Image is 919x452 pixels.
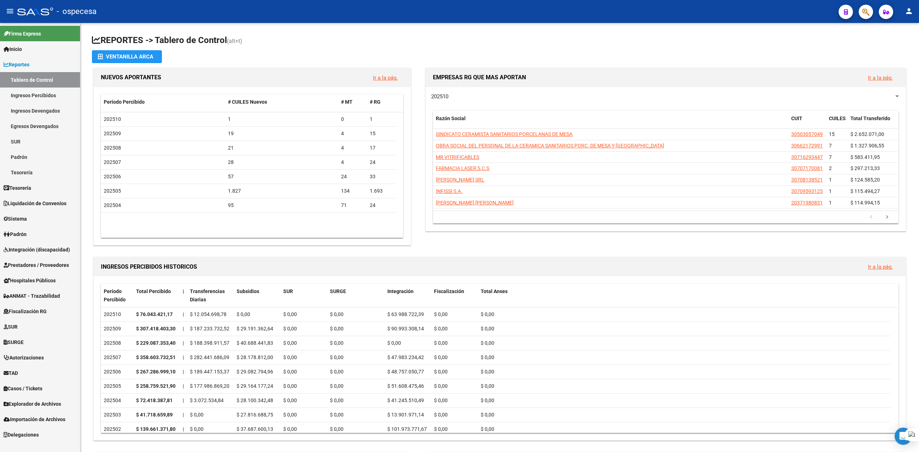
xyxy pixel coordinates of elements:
datatable-header-cell: Transferencias Diarias [187,284,234,307]
span: $ 583.411,95 [850,154,880,160]
div: 202507 [104,353,130,362]
span: 7 [829,154,832,160]
span: $ 0,00 [190,426,204,432]
span: OBRA SOCIAL DEL PERSONAL DE LA CERAMICA SANITARIOS PORC. DE MESA Y [GEOGRAPHIC_DATA] [436,143,664,149]
div: 202509 [104,325,130,333]
span: $ 0,00 [330,383,344,389]
span: $ 0,00 [190,412,204,418]
span: NUEVOS APORTANTES [101,74,161,81]
span: $ 0,00 [434,383,448,389]
div: 202506 [104,368,130,376]
span: # CUILES Nuevos [228,99,267,105]
span: Hospitales Públicos [4,277,56,284]
span: Inicio [4,45,22,53]
strong: $ 41.718.659,89 [136,412,173,418]
datatable-header-cell: Integración [384,284,431,307]
span: $ 0,00 [330,426,344,432]
mat-icon: menu [6,7,14,15]
span: Prestadores / Proveedores [4,261,69,269]
span: $ 28.100.342,48 [237,397,273,403]
span: $ 187.233.732,52 [190,326,229,331]
datatable-header-cell: CUIT [788,111,826,135]
span: $ 2.652.071,00 [850,131,884,137]
strong: $ 229.087.353,40 [136,340,176,346]
span: $ 41.245.510,49 [387,397,424,403]
span: - ospecesa [57,4,97,19]
span: Explorador de Archivos [4,400,61,408]
span: Reportes [4,61,29,69]
span: Tesorería [4,184,31,192]
span: 20371980831 [791,200,823,206]
button: Ir a la pág. [862,71,899,84]
span: $ 27.816.688,75 [237,412,273,418]
span: Firma Express [4,30,41,38]
span: | [183,340,184,346]
strong: $ 358.603.732,51 [136,354,176,360]
span: Razón Social [436,116,466,121]
span: 30716293447 [791,154,823,160]
datatable-header-cell: SURGE [327,284,384,307]
span: INGRESOS PERCIBIDOS HISTORICOS [101,263,197,270]
span: Integración [387,288,414,294]
span: SUR [4,323,18,331]
span: TAD [4,369,18,377]
span: $ 48.757.050,77 [387,369,424,375]
span: $ 0,00 [283,326,297,331]
span: $ 0,00 [283,369,297,375]
span: 202509 [104,131,121,136]
span: $ 0,00 [330,340,344,346]
span: $ 189.447.153,37 [190,369,229,375]
span: 202508 [104,145,121,151]
span: $ 0,00 [481,383,494,389]
span: $ 90.993.308,14 [387,326,424,331]
span: $ 0,00 [481,326,494,331]
span: $ 3.072.534,84 [190,397,224,403]
span: $ 0,00 [283,397,297,403]
span: $ 0,00 [283,426,297,432]
strong: $ 267.286.999,10 [136,369,176,375]
span: SUR [283,288,293,294]
span: Período Percibido [104,99,145,105]
span: 1 [829,177,832,183]
strong: $ 139.661.371,80 [136,426,176,432]
span: Total Percibido [136,288,171,294]
span: $ 0,00 [481,397,494,403]
datatable-header-cell: Razón Social [433,111,788,135]
span: 2 [829,165,832,171]
span: | [183,426,184,432]
span: $ 0,00 [481,340,494,346]
span: $ 47.983.234,42 [387,354,424,360]
div: 21 [228,144,336,152]
strong: $ 72.418.387,81 [136,397,173,403]
span: $ 0,00 [481,412,494,418]
span: | [183,288,184,294]
span: $ 29.164.177,24 [237,383,273,389]
span: SURGE [330,288,346,294]
datatable-header-cell: Período Percibido [101,284,133,307]
span: $ 51.608.475,46 [387,383,424,389]
span: $ 0,00 [330,326,344,331]
strong: $ 258.759.521,90 [136,383,176,389]
datatable-header-cell: SUR [280,284,327,307]
span: $ 188.398.911,57 [190,340,229,346]
span: $ 177.986.869,20 [190,383,229,389]
div: 1 [370,115,393,123]
div: 202510 [104,310,130,319]
div: 57 [228,173,336,181]
span: $ 0,00 [434,426,448,432]
span: $ 0,00 [387,340,401,346]
span: MR VITRIFICABLES [436,154,479,160]
span: $ 0,00 [283,412,297,418]
span: $ 0,00 [434,397,448,403]
span: (alt+t) [227,38,242,44]
span: | [183,326,184,331]
span: $ 12.054.698,78 [190,311,227,317]
span: $ 282.441.686,09 [190,354,229,360]
div: 202505 [104,382,130,390]
span: $ 0,00 [434,326,448,331]
span: 202510 [431,93,448,100]
datatable-header-cell: Fiscalización [431,284,478,307]
span: 202507 [104,159,121,165]
span: Período Percibido [104,288,126,302]
button: Ventanilla ARCA [92,50,162,63]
